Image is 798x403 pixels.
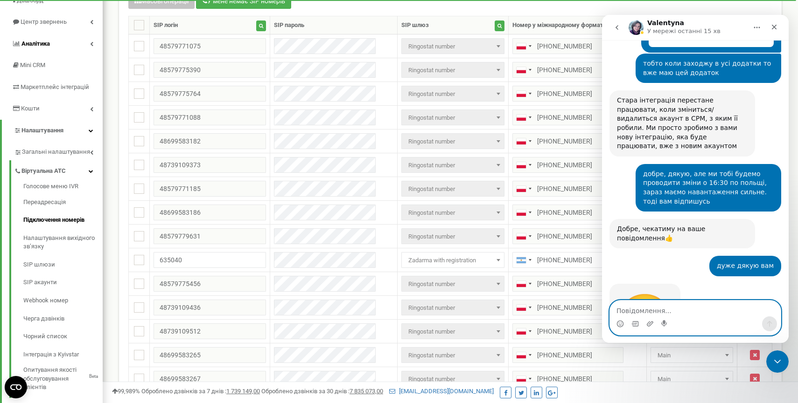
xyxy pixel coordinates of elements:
a: Webhook номер [23,292,103,310]
input: 512 345 678 [512,323,623,339]
input: 011 15-2345-6789 [512,252,623,268]
span: Ringostat number [405,230,501,243]
input: 512 345 678 [512,205,623,220]
span: Оброблено дзвінків за 30 днів : [261,388,383,395]
span: Ringostat number [405,325,501,338]
span: Ringostat number [405,111,501,124]
span: Ringostat number [405,40,501,53]
div: Telephone country code [513,229,534,244]
span: Аналiтика [21,40,50,47]
div: Telephone country code [513,205,534,220]
div: Telephone country code [513,371,534,386]
span: Main [654,373,730,386]
span: Ringostat number [401,276,504,292]
div: Telephone country code [513,39,534,54]
div: Telephone country code [513,86,534,101]
input: 512 345 678 [512,38,623,54]
span: Ringostat number [405,301,501,314]
input: 512 345 678 [512,276,623,292]
span: Ringostat number [401,205,504,220]
button: Завантажити вкладений файл [44,305,52,313]
span: Загальні налаштування [22,148,90,157]
span: Ringostat number [401,62,504,78]
button: Start recording [59,305,67,313]
span: Zadarma with registration [401,252,504,268]
input: 512 345 678 [512,133,623,149]
u: 1 739 149,00 [226,388,260,395]
div: Telephone country code [513,276,534,291]
a: Налаштування вихідного зв’язку [23,229,103,256]
span: Віртуальна АТС [21,167,66,176]
input: 512 345 678 [512,181,623,197]
div: SIP шлюз [401,21,429,30]
span: Налаштування [21,127,63,134]
input: 512 345 678 [512,347,623,363]
span: Ringostat number [405,278,501,291]
a: Опитування якості обслуговування клієнтівBeta [23,363,103,392]
span: Маркетплейс інтеграцій [21,83,89,90]
span: Main [651,371,733,387]
span: Ringostat number [401,86,504,102]
div: Telephone country code [513,253,534,267]
span: Ringostat number [405,135,501,148]
div: SIP логін [154,21,178,30]
a: SIP шлюзи [23,256,103,274]
a: Загальні налаштування [14,141,103,160]
div: Telephone country code [513,110,534,125]
input: 512 345 678 [512,62,623,78]
input: 512 345 678 [512,300,623,315]
a: Налаштування [2,120,103,142]
span: Ringostat number [405,183,501,196]
span: Ringostat number [401,371,504,387]
span: 99,989% [112,388,140,395]
span: Ringostat number [405,88,501,101]
a: Черга дзвінків [23,310,103,328]
div: hugging face [7,269,78,330]
button: Open CMP widget [5,376,27,398]
u: 7 835 073,00 [350,388,383,395]
span: Ringostat number [405,349,501,362]
div: Telephone country code [513,134,534,149]
input: 512 345 678 [512,228,623,244]
a: SIP акаунти [23,273,103,292]
span: Ringostat number [405,64,501,77]
input: 512 345 678 [512,157,623,173]
button: Надіслати повідомлення… [160,301,175,316]
input: 512 345 678 [512,371,623,387]
span: Mini CRM [20,61,45,68]
span: Ringostat number [401,109,504,125]
div: Telephone country code [513,181,534,196]
div: Telephone country code [513,324,534,339]
iframe: Intercom live chat [766,350,789,373]
span: Ringostat number [401,323,504,339]
span: Ringostat number [401,228,504,244]
a: Підключення номерів [23,211,103,229]
a: Віртуальна АТС [14,160,103,179]
div: Telephone country code [513,348,534,362]
iframe: Intercom live chat [602,15,789,343]
button: вибір GIF-файлів [29,305,37,313]
div: Номер у міжнародному форматі [512,21,605,30]
span: Оброблено дзвінків за 7 днів : [141,388,260,395]
span: Кошти [21,105,40,112]
span: Ringostat number [401,300,504,315]
a: Переадресація [23,193,103,212]
th: SIP пароль [270,16,398,34]
span: Ringostat number [401,347,504,363]
a: Голосове меню IVR [23,182,103,193]
input: 512 345 678 [512,86,623,102]
span: Ringostat number [401,38,504,54]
